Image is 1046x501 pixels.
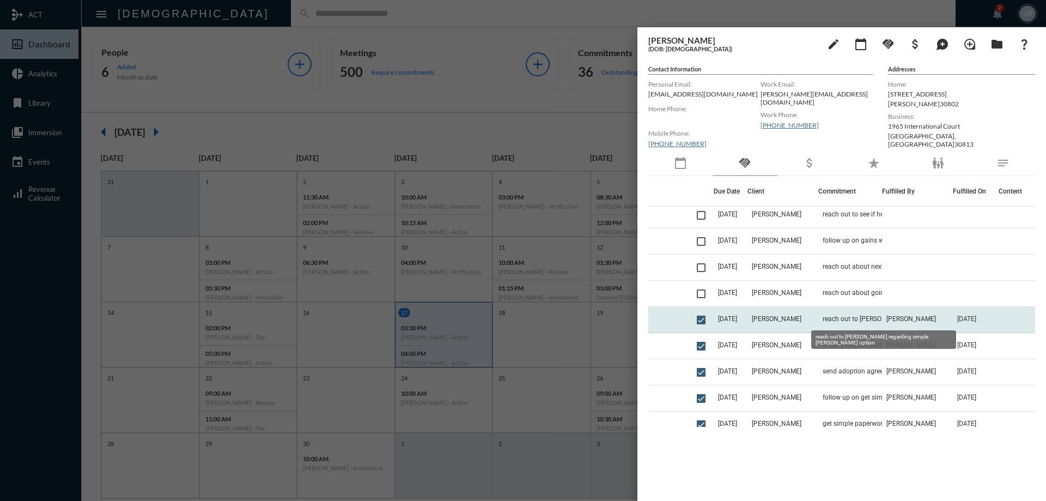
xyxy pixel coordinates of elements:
span: [DATE] [718,263,737,270]
h5: Contact Information [648,65,873,75]
mat-icon: calendar_today [854,38,867,51]
span: [DATE] [718,210,737,218]
label: Home Phone: [648,105,761,113]
mat-icon: calendar_today [674,156,687,170]
span: [PERSON_NAME] [752,315,801,323]
span: send adoption agreement [823,367,898,375]
mat-icon: maps_ugc [936,38,949,51]
div: reach out to [PERSON_NAME] regarding simple [PERSON_NAME] option [811,330,956,349]
span: [PERSON_NAME] [752,367,801,375]
span: [PERSON_NAME] [752,210,801,218]
span: reach out to see if he wants me to come talk to employees about [PERSON_NAME] contributions on si... [823,210,932,218]
th: Fulfilled By [882,176,953,207]
span: follow up on get simple paperwork amended [823,394,932,401]
p: [EMAIL_ADDRESS][DOMAIN_NAME] [648,90,761,98]
th: Content [993,176,1035,207]
span: [DATE] [718,420,737,427]
mat-icon: family_restroom [932,156,945,170]
button: Add Introduction [959,33,981,55]
h3: [PERSON_NAME] [648,35,817,45]
mat-icon: question_mark [1018,38,1031,51]
span: reach out about going to lunch to discuss gains/losses YTD as well as moving money from MBS to [P... [823,289,932,297]
span: [PERSON_NAME] [752,341,801,349]
mat-icon: star_rate [867,156,880,170]
th: Commitment [818,176,882,207]
label: Personal Email: [648,80,761,88]
p: [GEOGRAPHIC_DATA] , [GEOGRAPHIC_DATA] 30813 [888,132,1035,148]
span: [DATE] [957,420,976,427]
mat-icon: folder [990,38,1004,51]
span: [DATE] [957,315,976,323]
span: get simple paperwork amended to do [PERSON_NAME] contributions, he and [PERSON_NAME] do [PERSON_N... [823,420,932,427]
span: [PERSON_NAME] [886,367,936,375]
h5: (DOB: [DEMOGRAPHIC_DATA]) [648,45,817,52]
span: [DATE] [957,367,976,375]
span: [DATE] [718,289,737,297]
span: [PERSON_NAME] [886,394,936,401]
mat-icon: notes [996,156,1009,170]
button: What If? [1013,33,1035,55]
span: [DATE] [718,367,737,375]
span: [DATE] [718,315,737,323]
button: Add Commitment [877,33,899,55]
mat-icon: handshake [881,38,895,51]
button: Add meeting [850,33,872,55]
span: [DATE] [718,394,737,401]
label: Work Phone: [761,111,873,119]
span: [PERSON_NAME] [752,289,801,297]
span: [PERSON_NAME] [752,420,801,427]
span: [DATE] [718,237,737,244]
span: [PERSON_NAME] [886,315,936,323]
mat-icon: handshake [738,156,751,170]
button: Add Mention [932,33,953,55]
label: Work Email: [761,80,873,88]
label: Mobile Phone: [648,129,761,137]
p: [PERSON_NAME][EMAIL_ADDRESS][DOMAIN_NAME] [761,90,873,106]
button: Add Business [904,33,926,55]
span: follow up on gains with [PERSON_NAME] [823,237,932,244]
span: [PERSON_NAME] [886,420,936,427]
th: Client [747,176,818,207]
label: Home: [888,80,1035,88]
mat-icon: loupe [963,38,976,51]
label: Business: [888,112,1035,120]
span: reach out to [PERSON_NAME] regarding simple [PERSON_NAME] option [823,315,932,323]
th: Fulfilled On [953,176,993,207]
span: [DATE] [957,394,976,401]
mat-icon: attach_money [803,156,816,170]
p: [STREET_ADDRESS] [888,90,1035,98]
button: edit person [823,33,844,55]
span: reach out about next steps for simple [PERSON_NAME] option [823,263,932,270]
span: [PERSON_NAME] [752,394,801,401]
span: [PERSON_NAME] [752,263,801,270]
a: [PHONE_NUMBER] [761,121,819,129]
p: 1965 International Court [888,122,1035,130]
span: [PERSON_NAME] [752,237,801,244]
span: [DATE] [718,341,737,349]
button: Archives [986,33,1008,55]
mat-icon: edit [827,38,840,51]
th: Due Date [714,176,747,207]
p: [PERSON_NAME] 30802 [888,100,1035,108]
a: [PHONE_NUMBER] [648,140,707,148]
mat-icon: attach_money [909,38,922,51]
span: [DATE] [957,341,976,349]
h5: Addresses [888,65,1035,75]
